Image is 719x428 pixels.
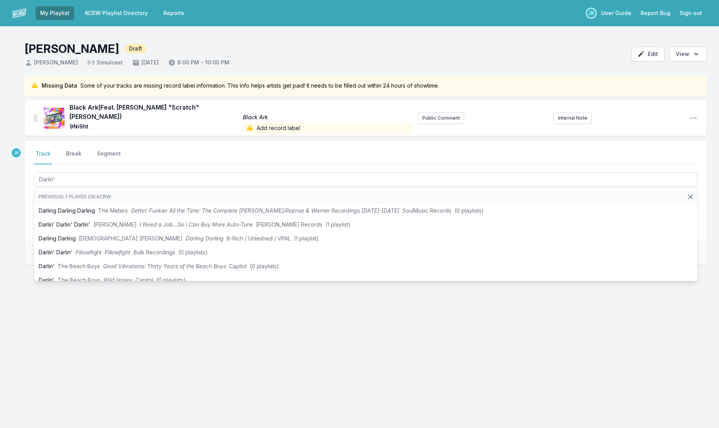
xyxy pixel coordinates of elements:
span: Capitol [229,263,247,269]
span: The Meters [98,207,128,214]
span: Draft [125,44,146,53]
li: Darling Darling [34,232,697,245]
button: Track [34,150,52,164]
li: Previously played on KCRW: [34,190,697,204]
span: (0 playlists) [454,207,484,214]
button: Open playlist item options [690,114,697,122]
span: Missing Data [42,82,77,90]
span: Wild Honey [103,277,132,283]
span: [DATE] [132,59,159,66]
span: Some of your tracks are missing record label information. This info helps artists get paid! It ne... [80,82,439,90]
span: [PERSON_NAME] [93,221,137,228]
span: Black Ark (Feat. [PERSON_NAME] "Scratch" [PERSON_NAME]) [70,103,238,121]
button: Internal Note [554,112,592,124]
button: Open options [669,47,707,61]
input: Track Title [34,172,697,187]
a: KCRW Playlist Directory [80,6,153,20]
span: Simulcast [87,59,123,66]
span: 8:00 PM - 10:00 PM [168,59,229,66]
button: Sign out [675,6,707,20]
span: The Beach Boys [58,277,100,283]
li: Darlin' [34,273,697,287]
li: Darlin' Darlin' [34,245,697,259]
h1: [PERSON_NAME] [25,42,119,56]
span: Darling Darling [186,235,224,242]
span: (1 playlist) [326,221,351,228]
button: Segment [95,150,122,164]
a: Report Bug [636,6,675,20]
img: logo-white-87cec1fa9cbef997252546196dc51331.png [12,6,26,20]
span: SoulMusic Records [402,207,451,214]
span: Gettin' Funkier All the Time: The Complete [PERSON_NAME]/Reprise & Warner Recordings [DATE]-[DATE] [131,207,399,214]
span: I Need a Job...So I Can Buy More Auto-Tune [140,221,253,228]
li: Darlin' Darlin' Darlin' [34,218,697,232]
img: Black Ark [43,107,65,129]
a: Reports [159,6,189,20]
a: User Guide [597,6,636,20]
img: Drag Handle [34,114,37,122]
p: Jason Kramer [11,147,22,158]
span: Capitol [136,277,153,283]
span: [DEMOGRAPHIC_DATA] [PERSON_NAME] [79,235,183,242]
li: Darlin’ [34,259,697,273]
span: Bulk Recordings [134,249,175,255]
span: Good Vibrations: Thirty Years of the Beach Boys [103,263,226,269]
span: B-Rich / Unleshed / VPAL [227,235,291,242]
span: 9Ni9ht [70,123,238,134]
span: Pillowfight [105,249,131,255]
span: (0 playlists) [156,277,186,283]
span: (0 playlists) [178,249,208,255]
span: [PERSON_NAME] [25,59,78,66]
p: Jason Kramer [586,8,597,19]
span: [PERSON_NAME] Records [256,221,322,228]
span: (0 playlists) [250,263,279,269]
button: Edit [631,47,665,61]
span: Add record label [243,123,412,134]
span: Pillowfight [76,249,102,255]
a: My Playlist [36,6,74,20]
button: Break [64,150,83,164]
li: Darling Darling Darling [34,204,697,218]
span: (1 playlist) [294,235,319,242]
span: Black Ark [243,113,412,121]
span: The Beach Boys [58,263,100,269]
button: Public Comment [418,112,464,124]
